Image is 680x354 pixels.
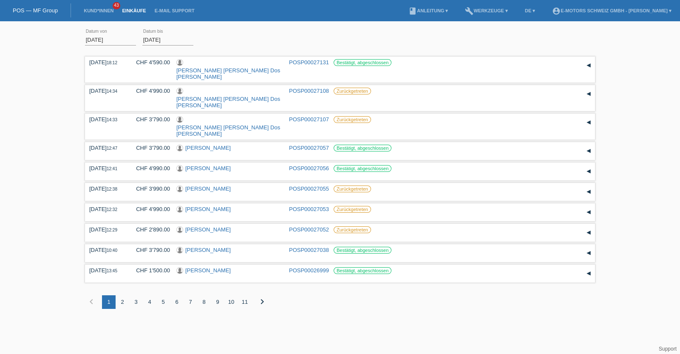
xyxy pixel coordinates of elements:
i: build [465,7,473,15]
div: [DATE] [89,247,123,253]
div: [DATE] [89,226,123,233]
div: [DATE] [89,88,123,94]
a: POSP00027131 [289,59,329,66]
div: 1 [102,295,116,309]
span: 12:38 [107,187,117,191]
a: bookAnleitung ▾ [404,8,452,13]
a: POSP00027108 [289,88,329,94]
a: [PERSON_NAME] [185,267,231,274]
a: account_circleE-Motors Schweiz GmbH - [PERSON_NAME] ▾ [548,8,676,13]
a: POSP00027056 [289,165,329,171]
span: 12:32 [107,207,117,212]
label: Zurückgetreten [334,226,371,233]
span: 14:34 [107,89,117,94]
div: auf-/zuklappen [582,116,595,129]
a: POS — MF Group [13,7,58,14]
div: CHF 1'500.00 [130,267,170,274]
label: Zurückgetreten [334,206,371,213]
label: Bestätigt, abgeschlossen [334,165,391,172]
div: [DATE] [89,186,123,192]
div: 6 [170,295,184,309]
div: [DATE] [89,145,123,151]
i: chevron_right [257,297,267,307]
label: Bestätigt, abgeschlossen [334,247,391,254]
a: Einkäufe [118,8,150,13]
a: POSP00027053 [289,206,329,212]
div: 11 [238,295,252,309]
div: 3 [129,295,143,309]
div: auf-/zuklappen [582,59,595,72]
div: auf-/zuklappen [582,88,595,100]
span: 13:45 [107,268,117,273]
i: book [408,7,417,15]
label: Zurückgetreten [334,186,371,192]
div: CHF 4'990.00 [130,88,170,94]
div: CHF 3'790.00 [130,247,170,253]
div: CHF 3'790.00 [130,116,170,123]
a: POSP00027052 [289,226,329,233]
div: CHF 4'590.00 [130,59,170,66]
div: 2 [116,295,129,309]
span: 10:40 [107,248,117,253]
div: [DATE] [89,116,123,123]
div: auf-/zuklappen [582,267,595,280]
div: 9 [211,295,224,309]
a: [PERSON_NAME] [185,206,231,212]
div: auf-/zuklappen [582,145,595,157]
div: 7 [184,295,197,309]
div: CHF 3'790.00 [130,145,170,151]
a: buildWerkzeuge ▾ [461,8,512,13]
div: auf-/zuklappen [582,206,595,219]
a: [PERSON_NAME] [185,145,231,151]
a: POSP00027055 [289,186,329,192]
div: auf-/zuklappen [582,247,595,260]
span: 12:41 [107,166,117,171]
a: DE ▾ [521,8,539,13]
div: 10 [224,295,238,309]
a: [PERSON_NAME] [PERSON_NAME] Dos [PERSON_NAME] [176,124,280,137]
a: [PERSON_NAME] [185,165,231,171]
a: POSP00027038 [289,247,329,253]
div: [DATE] [89,165,123,171]
label: Bestätigt, abgeschlossen [334,267,391,274]
a: [PERSON_NAME] [185,226,231,233]
a: [PERSON_NAME] [185,186,231,192]
i: chevron_left [86,297,96,307]
div: auf-/zuklappen [582,226,595,239]
div: [DATE] [89,59,123,66]
div: CHF 4'990.00 [130,206,170,212]
div: auf-/zuklappen [582,186,595,198]
div: 5 [156,295,170,309]
label: Zurückgetreten [334,88,371,94]
i: account_circle [552,7,561,15]
label: Bestätigt, abgeschlossen [334,145,391,151]
span: 12:47 [107,146,117,151]
span: 43 [113,2,120,9]
a: [PERSON_NAME] [PERSON_NAME] Dos [PERSON_NAME] [176,96,280,108]
label: Zurückgetreten [334,116,371,123]
span: 18:12 [107,60,117,65]
a: [PERSON_NAME] [PERSON_NAME] Dos [PERSON_NAME] [176,67,280,80]
a: POSP00027057 [289,145,329,151]
div: CHF 3'990.00 [130,186,170,192]
div: CHF 2'890.00 [130,226,170,233]
label: Bestätigt, abgeschlossen [334,59,391,66]
a: POSP00026999 [289,267,329,274]
a: E-Mail Support [150,8,199,13]
a: Support [659,346,677,352]
a: POSP00027107 [289,116,329,123]
span: 14:33 [107,117,117,122]
a: [PERSON_NAME] [185,247,231,253]
span: 12:29 [107,228,117,232]
a: Kund*innen [79,8,118,13]
div: 4 [143,295,156,309]
div: [DATE] [89,267,123,274]
div: CHF 4'990.00 [130,165,170,171]
div: auf-/zuklappen [582,165,595,178]
div: [DATE] [89,206,123,212]
div: 8 [197,295,211,309]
